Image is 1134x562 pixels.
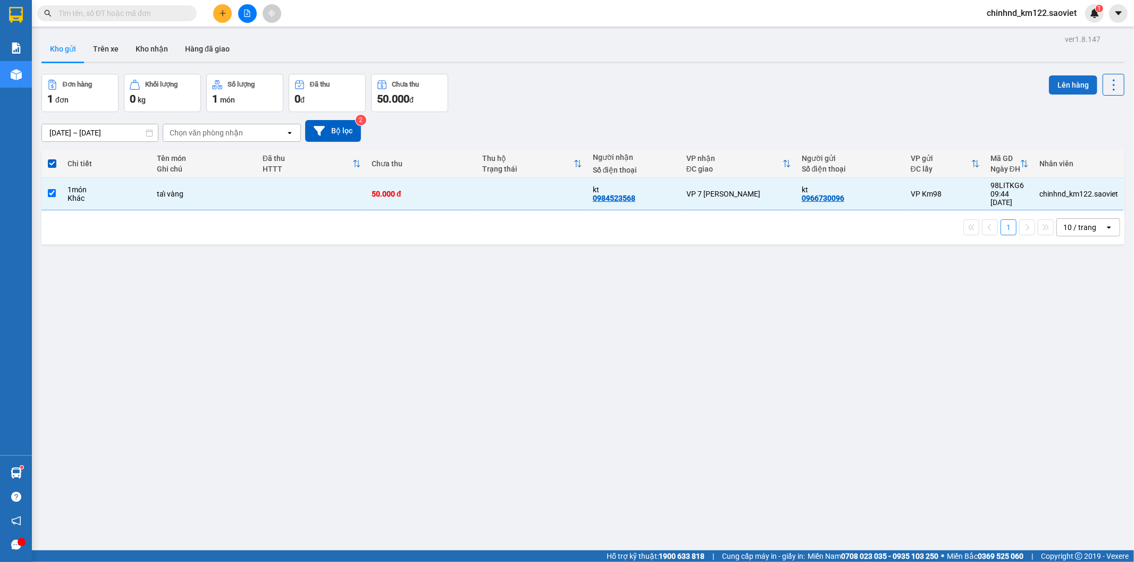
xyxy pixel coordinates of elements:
div: taỉ vàng [157,190,252,198]
div: ver 1.8.147 [1065,33,1101,45]
div: 10 / trang [1063,222,1096,233]
button: Bộ lọc [305,120,361,142]
span: notification [11,516,21,526]
div: Đơn hàng [63,81,92,88]
span: Hỗ trợ kỹ thuật: [607,550,704,562]
span: chinhnd_km122.saoviet [978,6,1085,20]
div: Ghi chú [157,165,252,173]
div: VP Km98 [911,190,980,198]
strong: 0369 525 060 [978,552,1023,560]
span: file-add [243,10,251,17]
div: Tên món [157,154,252,163]
span: aim [268,10,275,17]
th: Toggle SortBy [257,150,366,178]
input: Select a date range. [42,124,158,141]
div: Nhân viên [1039,159,1118,168]
div: Số điện thoại [593,166,676,174]
div: Mã GD [990,154,1020,163]
div: Khác [68,194,146,202]
span: 1 [47,92,53,105]
th: Toggle SortBy [985,150,1034,178]
span: 50.000 [377,92,409,105]
span: 0 [295,92,300,105]
span: message [11,540,21,550]
th: Toggle SortBy [905,150,985,178]
strong: 1900 633 818 [659,552,704,560]
button: Đơn hàng1đơn [41,74,119,112]
div: HTTT [263,165,352,173]
th: Toggle SortBy [681,150,796,178]
button: plus [213,4,232,23]
span: ⚪️ [941,554,944,558]
th: Toggle SortBy [477,150,587,178]
button: Kho nhận [127,36,177,62]
span: Miền Bắc [947,550,1023,562]
div: ĐC lấy [911,165,971,173]
span: plus [219,10,226,17]
sup: 2 [356,115,366,125]
span: | [1031,550,1033,562]
input: Tìm tên, số ĐT hoặc mã đơn [58,7,184,19]
div: kt [593,185,676,194]
div: 0966730096 [802,194,844,202]
span: đ [300,96,305,104]
div: 98LITKG6 [990,181,1029,190]
strong: 0708 023 035 - 0935 103 250 [841,552,938,560]
span: Miền Nam [808,550,938,562]
div: VP gửi [911,154,971,163]
div: chinhnd_km122.saoviet [1039,190,1118,198]
button: Khối lượng0kg [124,74,201,112]
button: aim [263,4,281,23]
img: logo-vxr [9,7,23,23]
sup: 1 [20,466,23,469]
button: caret-down [1109,4,1128,23]
button: Đã thu0đ [289,74,366,112]
div: Đã thu [263,154,352,163]
img: warehouse-icon [11,467,22,479]
div: Người gửi [802,154,900,163]
div: 09:44 [DATE] [990,190,1029,207]
span: question-circle [11,492,21,502]
svg: open [285,129,294,137]
button: Hàng đã giao [177,36,238,62]
span: 1 [1097,5,1101,12]
div: Số lượng [228,81,255,88]
button: Trên xe [85,36,127,62]
button: Lên hàng [1049,75,1097,95]
button: Số lượng1món [206,74,283,112]
img: icon-new-feature [1090,8,1099,18]
button: file-add [238,4,257,23]
div: Số điện thoại [802,165,900,173]
svg: open [1105,223,1113,232]
span: đ [409,96,414,104]
div: Thu hộ [482,154,574,163]
span: món [220,96,235,104]
div: Người nhận [593,153,676,161]
div: kt [802,185,900,194]
button: Kho gửi [41,36,85,62]
div: Chi tiết [68,159,146,168]
span: Cung cấp máy in - giấy in: [722,550,805,562]
span: copyright [1075,552,1082,560]
img: warehouse-icon [11,69,22,80]
img: solution-icon [11,42,22,54]
div: Ngày ĐH [990,165,1020,173]
span: caret-down [1114,8,1123,18]
span: | [712,550,714,562]
div: Trạng thái [482,165,574,173]
span: 0 [130,92,136,105]
button: Chưa thu50.000đ [371,74,448,112]
span: search [44,10,52,17]
div: Chưa thu [392,81,419,88]
span: đơn [55,96,69,104]
div: ĐC giao [686,165,783,173]
div: Khối lượng [145,81,178,88]
div: Chọn văn phòng nhận [170,127,243,138]
div: Chưa thu [372,159,472,168]
div: VP nhận [686,154,783,163]
div: VP 7 [PERSON_NAME] [686,190,791,198]
span: 1 [212,92,218,105]
div: 1 món [68,185,146,194]
sup: 1 [1096,5,1103,12]
button: 1 [1001,219,1017,235]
